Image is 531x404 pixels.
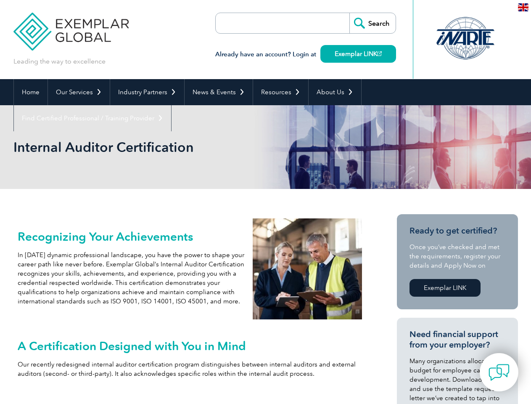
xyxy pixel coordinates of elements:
img: open_square.png [377,51,382,56]
img: en [518,3,528,11]
h3: Already have an account? Login at [215,49,396,60]
img: internal auditors [253,218,362,319]
a: Industry Partners [110,79,184,105]
a: Find Certified Professional / Training Provider [14,105,171,131]
h3: Need financial support from your employer? [409,329,505,350]
p: Leading the way to excellence [13,57,106,66]
input: Search [349,13,396,33]
img: contact-chat.png [489,362,510,383]
h3: Ready to get certified? [409,226,505,236]
a: Home [14,79,48,105]
h2: Recognizing Your Achievements [18,230,245,243]
h1: Internal Auditor Certification [13,139,336,155]
h2: A Certification Designed with You in Mind [18,339,362,353]
p: In [DATE] dynamic professional landscape, you have the power to shape your career path like never... [18,250,245,306]
a: Resources [253,79,308,105]
a: Exemplar LINK [409,279,481,297]
a: Our Services [48,79,110,105]
a: News & Events [185,79,253,105]
p: Once you’ve checked and met the requirements, register your details and Apply Now on [409,242,505,270]
a: About Us [309,79,361,105]
a: Exemplar LINK [320,45,396,63]
p: Our recently redesigned internal auditor certification program distinguishes between internal aud... [18,360,362,378]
